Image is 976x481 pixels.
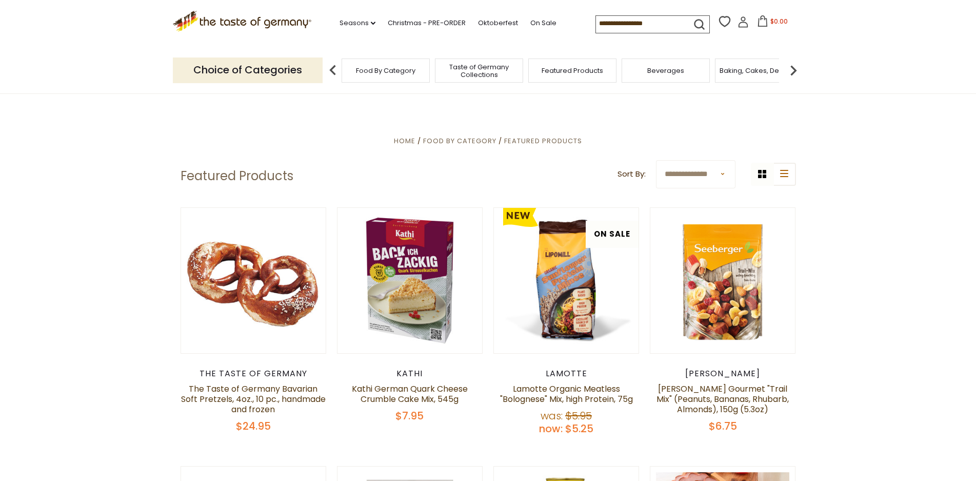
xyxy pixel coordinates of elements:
[423,136,496,146] a: Food By Category
[323,60,343,81] img: previous arrow
[539,421,563,436] label: Now:
[438,63,520,79] a: Taste of Germany Collections
[388,17,466,29] a: Christmas - PRE-ORDER
[494,208,639,353] img: Lamotte Organic Meatless "Bolognese" Mix, high Protein, 75g
[530,17,556,29] a: On Sale
[356,67,415,74] a: Food By Category
[647,67,684,74] a: Beverages
[181,208,326,353] img: The Taste of Germany Bavarian Soft Pretzels, 4oz., 10 pc., handmade and frozen
[395,409,424,423] span: $7.95
[650,369,796,379] div: [PERSON_NAME]
[337,369,483,379] div: Kathi
[709,419,737,433] span: $6.75
[783,60,804,81] img: next arrow
[565,421,593,436] span: $5.25
[493,369,640,379] div: Lamotte
[500,383,633,405] a: Lamotte Organic Meatless "Bolognese" Mix, high Protein, 75g
[394,136,415,146] a: Home
[173,57,323,83] p: Choice of Categories
[618,168,646,181] label: Sort By:
[656,383,789,415] a: [PERSON_NAME] Gourmet "Trail Mix" (Peanuts, Bananas, Rhubarb, Almonds), 150g (5.3oz)
[650,208,795,353] img: Seeberger Gourmet "Trail Mix" (Peanuts, Bananas, Rhubarb, Almonds), 150g (5.3oz)
[478,17,518,29] a: Oktoberfest
[340,17,375,29] a: Seasons
[236,419,271,433] span: $24.95
[751,15,794,31] button: $0.00
[542,67,603,74] a: Featured Products
[352,383,468,405] a: Kathi German Quark Cheese Crumble Cake Mix, 545g
[181,168,293,184] h1: Featured Products
[770,17,788,26] span: $0.00
[720,67,799,74] a: Baking, Cakes, Desserts
[541,409,563,423] label: Was:
[181,369,327,379] div: The Taste of Germany
[565,409,592,423] span: $5.95
[181,383,326,415] a: The Taste of Germany Bavarian Soft Pretzels, 4oz., 10 pc., handmade and frozen
[504,136,582,146] a: Featured Products
[337,208,483,353] img: Kathi German Quark Cheese Crumble Cake Mix, 545g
